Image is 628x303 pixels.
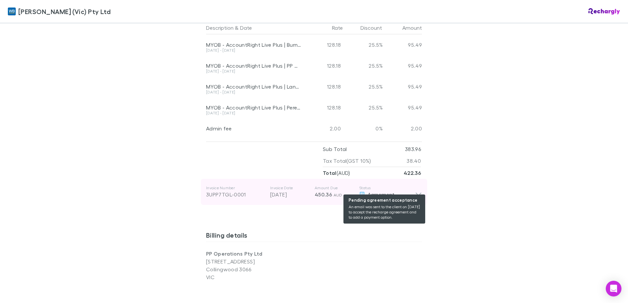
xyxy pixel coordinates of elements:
[405,143,421,155] p: 383.96
[206,231,422,242] h3: Billing details
[323,170,337,176] strong: Total
[206,265,314,273] p: Collingwood 3066
[206,69,302,73] div: [DATE] - [DATE]
[18,7,111,16] span: [PERSON_NAME] (Vic) Pty Ltd
[368,191,394,197] span: Agreement
[201,179,427,205] div: Invoice Number3UPP7TGL-0001Invoice Date[DATE]Amount Due450.36 AUDStatus
[343,76,383,97] div: 25.5%
[343,118,383,139] div: 0%
[383,118,422,139] div: 2.00
[206,21,234,34] button: Description
[304,97,343,118] div: 128.18
[588,8,620,15] img: Rechargly Logo
[304,76,343,97] div: 128.18
[206,42,302,48] div: MYOB - AccountRight Live Plus | Burnley Properties Pty Ltd
[270,185,309,191] p: Invoice Date
[359,185,415,191] p: Status
[315,185,354,191] p: Amount Due
[206,62,302,69] div: MYOB - AccountRight Live Plus | PP Operations Pty Ltd
[323,155,371,167] p: Tax Total (GST 10%)
[8,8,16,15] img: William Buck (Vic) Pty Ltd's Logo
[383,34,422,55] div: 95.49
[206,104,302,111] div: MYOB - AccountRight Live Plus | Peregrine Projects Trust
[206,125,302,132] div: Admin fee
[323,167,350,179] p: ( AUD )
[404,170,421,176] strong: 422.36
[334,193,342,197] span: AUD
[206,258,314,265] p: [STREET_ADDRESS]
[304,118,343,139] div: 2.00
[343,34,383,55] div: 25.5%
[315,191,332,198] span: 450.36
[343,97,383,118] div: 25.5%
[407,155,421,167] p: 38.40
[240,21,252,34] button: Date
[343,55,383,76] div: 25.5%
[206,185,265,191] p: Invoice Number
[206,273,314,281] p: VIC
[383,55,422,76] div: 95.49
[304,34,343,55] div: 128.18
[383,97,422,118] div: 95.49
[206,250,314,258] p: PP Operations Pty Ltd
[206,111,302,115] div: [DATE] - [DATE]
[206,90,302,94] div: [DATE] - [DATE]
[383,76,422,97] div: 95.49
[206,21,302,34] div: &
[206,191,265,198] div: 3UPP7TGL-0001
[304,55,343,76] div: 128.18
[323,143,347,155] p: Sub Total
[206,48,302,52] div: [DATE] - [DATE]
[270,191,309,198] p: [DATE]
[606,281,621,296] div: Open Intercom Messenger
[206,83,302,90] div: MYOB - AccountRight Live Plus | Langrok Properties Pty Ltd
